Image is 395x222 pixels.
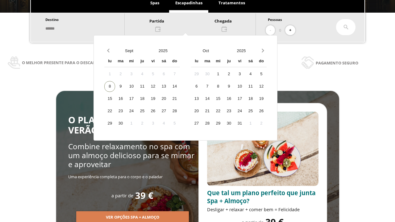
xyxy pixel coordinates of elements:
div: sá [245,56,256,67]
button: Next month [259,45,267,56]
span: O melhor presente para o descanso e a saúde [22,59,123,66]
div: 11 [245,81,256,92]
div: 14 [169,81,180,92]
div: 1 [245,118,256,129]
span: Desligar + relaxar + comer bem = Felicidade [207,206,300,212]
div: 10 [234,81,245,92]
div: 3 [234,69,245,80]
div: 2 [137,118,148,129]
div: 26 [148,106,158,117]
span: Uma experiência completa para o corpo e o paladar [68,174,163,179]
div: 5 [148,69,158,80]
span: O PLANO MAIS GOSTOSO DO VERÃO: SPA + ALMOÇO [68,114,196,136]
div: 16 [115,93,126,104]
div: 1 [104,69,115,80]
div: 25 [137,106,148,117]
div: 30 [202,69,213,80]
div: 22 [104,106,115,117]
div: 11 [137,81,148,92]
div: 29 [104,118,115,129]
div: 24 [234,106,245,117]
span: Pagamento seguro [316,60,358,66]
div: 23 [223,106,234,117]
div: 4 [245,69,256,80]
div: 7 [202,81,213,92]
span: 0 [279,27,281,34]
div: 7 [169,69,180,80]
div: Calendar wrapper [104,56,180,129]
div: 21 [202,106,213,117]
div: 26 [256,106,267,117]
button: - [266,25,275,35]
div: 14 [202,93,213,104]
div: 6 [158,69,169,80]
div: 9 [115,81,126,92]
div: mi [213,56,223,67]
div: 19 [148,93,158,104]
div: 24 [126,106,137,117]
div: do [169,56,180,67]
div: mi [126,56,137,67]
div: 25 [245,106,256,117]
div: 1 [213,69,223,80]
div: ju [137,56,148,67]
div: 12 [148,81,158,92]
div: 30 [115,118,126,129]
div: 15 [104,93,115,104]
div: 4 [137,69,148,80]
div: 23 [115,106,126,117]
img: promo-sprunch.ElVl7oUD.webp [207,112,318,186]
div: 2 [115,69,126,80]
button: Previous month [104,45,112,56]
span: 39 € [135,191,153,201]
button: Open months overlay [112,45,146,56]
div: 4 [158,118,169,129]
div: 5 [256,69,267,80]
div: 31 [234,118,245,129]
div: Calendar days [104,69,180,129]
div: 17 [126,93,137,104]
span: Destino [45,17,59,22]
div: 18 [245,93,256,104]
div: ma [115,56,126,67]
div: 29 [191,69,202,80]
div: 13 [158,81,169,92]
button: Open years overlay [223,45,259,56]
div: 30 [223,118,234,129]
div: 3 [148,118,158,129]
div: ju [223,56,234,67]
div: lu [191,56,202,67]
span: Que tal um plano perfeito que junta Spa + Almoço? [207,189,316,205]
div: 17 [234,93,245,104]
div: 12 [256,81,267,92]
div: ma [202,56,213,67]
span: a partir de [111,192,133,199]
div: do [256,56,267,67]
div: 2 [256,118,267,129]
div: sá [158,56,169,67]
div: 8 [213,81,223,92]
div: 18 [137,93,148,104]
div: vi [148,56,158,67]
div: 20 [191,106,202,117]
div: Calendar days [191,69,267,129]
button: Open years overlay [146,45,180,56]
div: 10 [126,81,137,92]
div: 19 [256,93,267,104]
div: 27 [158,106,169,117]
div: 5 [169,118,180,129]
div: 20 [158,93,169,104]
div: 9 [223,81,234,92]
span: Pessoas [268,17,282,22]
div: 15 [213,93,223,104]
div: 22 [213,106,223,117]
span: Ver opções Spa + Almoço [106,214,159,220]
div: 6 [191,81,202,92]
div: 27 [191,118,202,129]
div: 8 [104,81,115,92]
div: 3 [126,69,137,80]
button: + [285,25,295,35]
div: lu [104,56,115,67]
div: vi [234,56,245,67]
span: Combine relaxamento no spa com um almoço delicioso para se mimar e aproveitar [68,141,194,170]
